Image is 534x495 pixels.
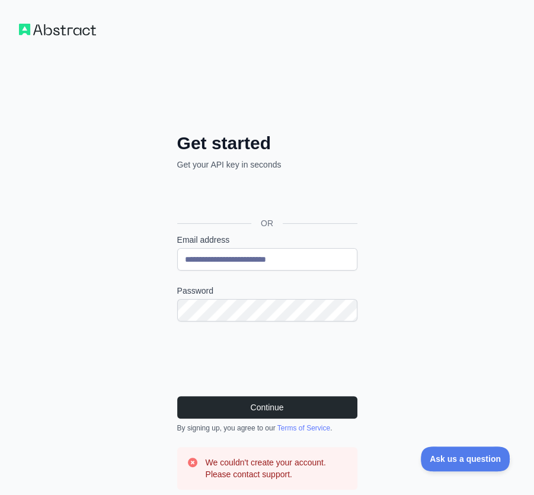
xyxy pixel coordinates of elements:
[19,24,96,36] img: Workflow
[177,234,357,246] label: Email address
[177,336,357,382] iframe: reCAPTCHA
[421,446,510,471] iframe: Toggle Customer Support
[177,396,357,419] button: Continue
[177,285,357,297] label: Password
[177,423,357,433] div: By signing up, you agree to our .
[206,457,348,480] h3: We couldn't create your account. Please contact support.
[277,424,330,432] a: Terms of Service
[177,133,357,154] h2: Get started
[171,184,361,210] iframe: Przycisk Zaloguj się przez Google
[177,159,357,171] p: Get your API key in seconds
[251,217,283,229] span: OR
